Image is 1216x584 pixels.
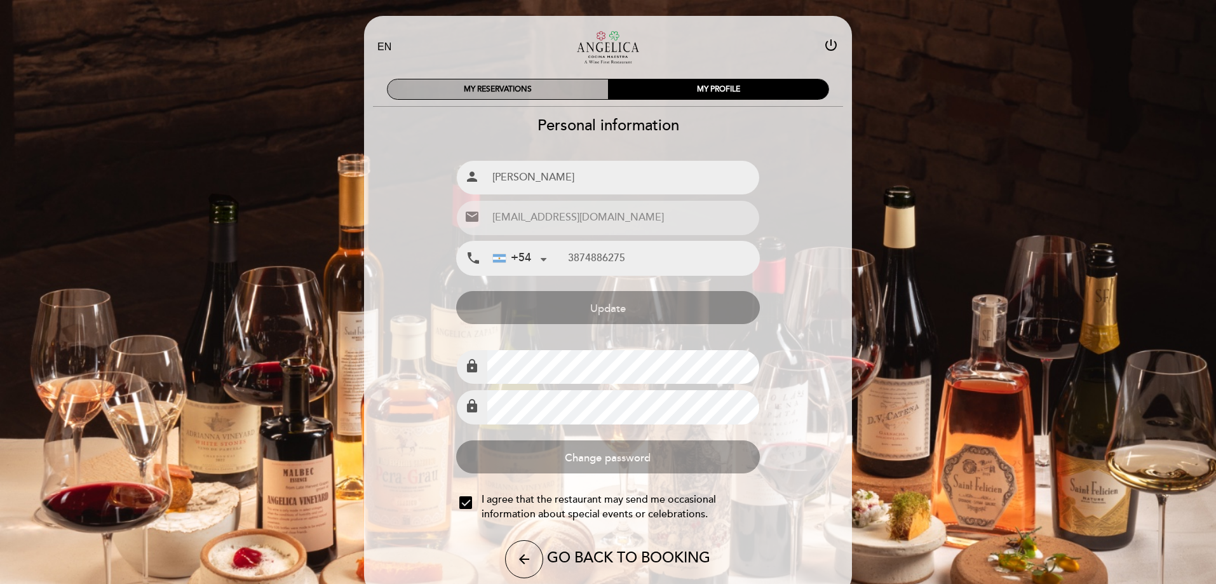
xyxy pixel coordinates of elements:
a: Restaurante [PERSON_NAME] Maestra [529,30,687,65]
span: I agree that the restaurant may send me occasional information about special events or celebrations. [482,492,756,522]
input: Mobile Phone [568,241,759,275]
i: power_settings_new [823,37,839,53]
i: local_phone [466,250,481,266]
div: MY RESERVATIONS [388,79,608,99]
input: Email [487,201,759,234]
h2: Personal information [363,116,853,135]
i: person [464,169,480,184]
button: Change password [456,440,759,473]
span: GO BACK TO BOOKING [547,550,710,567]
button: arrow_back [505,540,543,578]
div: Argentina: +54 [488,242,551,275]
button: power_settings_new [823,37,839,57]
div: MY PROFILE [608,79,828,99]
i: lock [464,358,480,374]
div: +54 [493,250,531,266]
button: Update [456,291,759,324]
i: email [464,209,480,224]
i: lock [464,398,480,414]
input: Full name [487,161,759,194]
i: arrow_back [517,552,532,567]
